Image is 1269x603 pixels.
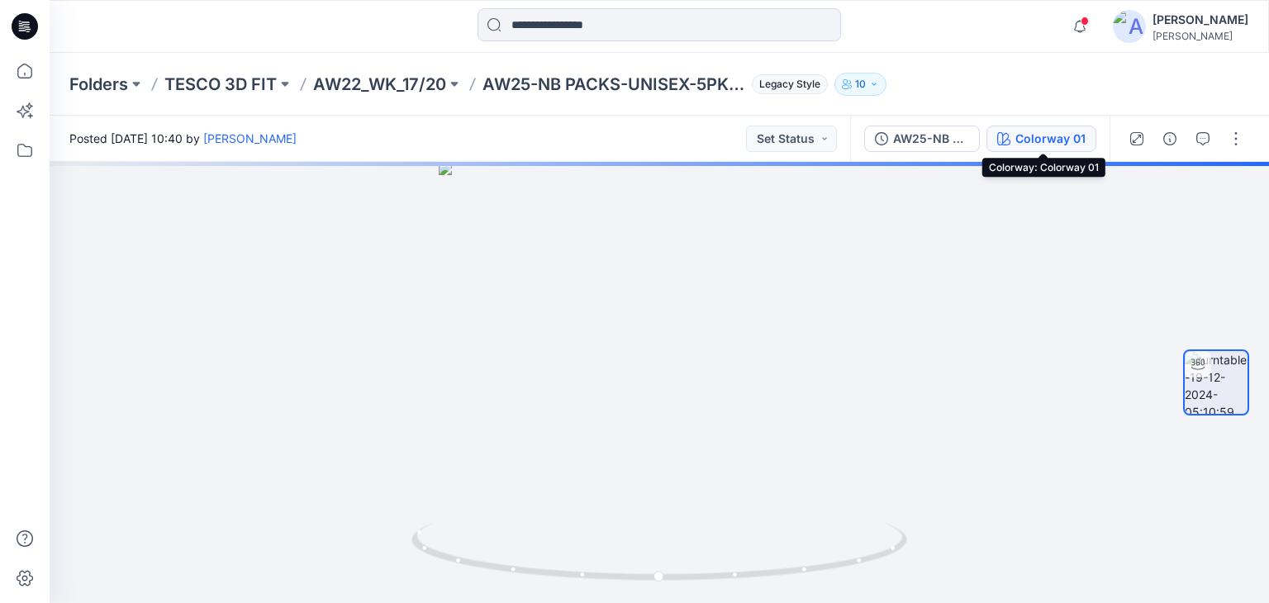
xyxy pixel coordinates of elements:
[1015,130,1086,148] div: Colorway 01
[1113,10,1146,43] img: avatar
[855,75,866,93] p: 10
[893,130,969,148] div: AW25-NB PACKS-UNISEX-5PK BODYSUIT-LONG
[752,74,828,94] span: Legacy Style
[1153,30,1248,42] div: [PERSON_NAME]
[164,73,277,96] a: TESCO 3D FIT
[1185,351,1248,414] img: turntable-19-12-2024-05:10:59
[864,126,980,152] button: AW25-NB PACKS-UNISEX-5PK BODYSUIT-LONG
[203,131,297,145] a: [PERSON_NAME]
[1153,10,1248,30] div: [PERSON_NAME]
[482,73,745,96] p: AW25-NB PACKS-UNISEX-5PK BODYSUIT-LONG
[745,73,828,96] button: Legacy Style
[69,73,128,96] a: Folders
[986,126,1096,152] button: Colorway 01
[313,73,446,96] a: AW22_WK_17/20
[1157,126,1183,152] button: Details
[834,73,886,96] button: 10
[69,130,297,147] span: Posted [DATE] 10:40 by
